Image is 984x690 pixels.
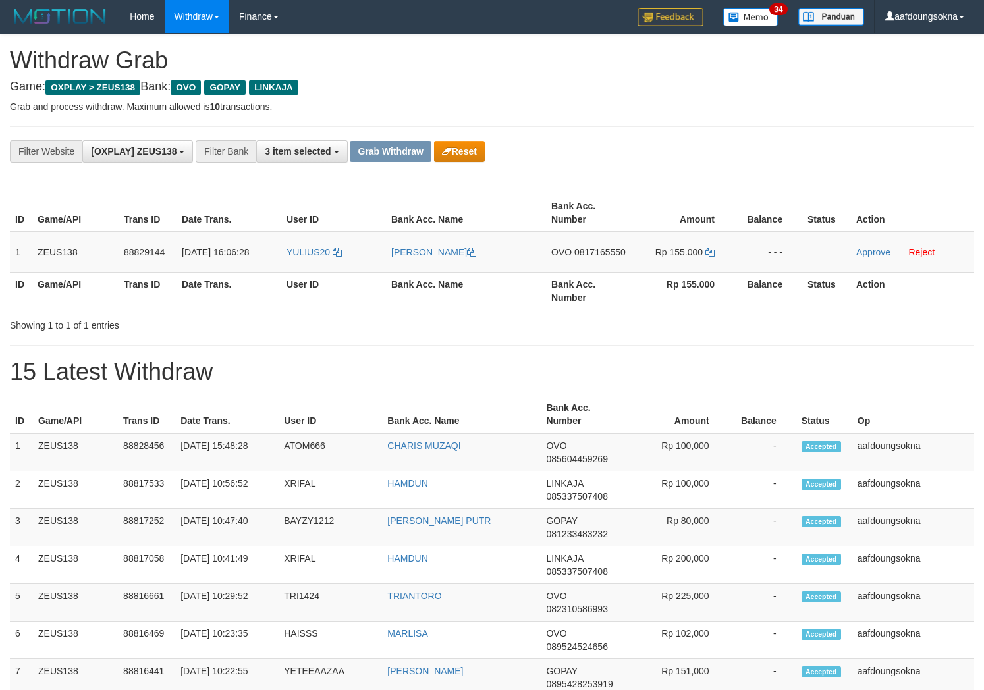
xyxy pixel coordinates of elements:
span: LINKAJA [546,478,583,489]
a: CHARIS MUZAQI [387,440,460,451]
td: 1 [10,433,33,471]
span: OVO [551,247,572,257]
th: Trans ID [119,272,177,309]
td: HAISSS [279,622,382,659]
th: Balance [734,194,802,232]
th: Game/API [32,272,119,309]
span: Copy 085337507408 to clipboard [546,566,607,577]
span: Accepted [802,591,841,602]
th: Amount [628,396,729,433]
span: GOPAY [546,516,577,526]
th: Date Trans. [177,272,281,309]
td: XRIFAL [279,546,382,584]
td: 6 [10,622,33,659]
td: ZEUS138 [32,232,119,273]
span: Copy 081233483232 to clipboard [546,529,607,539]
h1: 15 Latest Withdraw [10,359,974,385]
a: YULIUS20 [287,247,342,257]
span: OVO [546,591,566,601]
span: OXPLAY > ZEUS138 [45,80,140,95]
td: ZEUS138 [33,622,118,659]
h1: Withdraw Grab [10,47,974,74]
td: aafdoungsokna [852,546,974,584]
td: XRIFAL [279,471,382,509]
td: 88828456 [118,433,175,471]
span: YULIUS20 [287,247,330,257]
a: Reject [908,247,935,257]
th: Game/API [33,396,118,433]
button: 3 item selected [256,140,347,163]
p: Grab and process withdraw. Maximum allowed is transactions. [10,100,974,113]
th: Date Trans. [177,194,281,232]
td: 88816469 [118,622,175,659]
strong: 10 [209,101,220,112]
span: Accepted [802,479,841,490]
th: Bank Acc. Number [546,272,632,309]
td: 88817252 [118,509,175,546]
td: - [729,433,796,471]
td: aafdoungsokna [852,584,974,622]
td: ATOM666 [279,433,382,471]
td: [DATE] 10:56:52 [175,471,279,509]
span: OVO [546,440,566,451]
td: - [729,622,796,659]
th: ID [10,194,32,232]
th: User ID [281,194,386,232]
th: ID [10,272,32,309]
th: Bank Acc. Name [386,194,546,232]
span: Copy 089524524656 to clipboard [546,641,607,652]
a: TRIANTORO [387,591,441,601]
td: Rp 225,000 [628,584,729,622]
th: Balance [734,272,802,309]
th: Action [851,272,974,309]
span: Copy 085604459269 to clipboard [546,454,607,464]
div: Filter Bank [196,140,256,163]
button: Reset [434,141,485,162]
td: ZEUS138 [33,509,118,546]
a: HAMDUN [387,478,427,489]
span: Copy 0817165550 to clipboard [574,247,626,257]
th: Bank Acc. Number [541,396,627,433]
span: [DATE] 16:06:28 [182,247,249,257]
span: GOPAY [546,666,577,676]
span: OVO [171,80,201,95]
td: - - - [734,232,802,273]
td: 88817058 [118,546,175,584]
a: Copy 155000 to clipboard [705,247,715,257]
td: aafdoungsokna [852,509,974,546]
a: HAMDUN [387,553,427,564]
th: Action [851,194,974,232]
td: [DATE] 10:47:40 [175,509,279,546]
span: Accepted [802,666,841,677]
a: Approve [856,247,890,257]
span: Accepted [802,554,841,565]
td: 5 [10,584,33,622]
th: Game/API [32,194,119,232]
td: aafdoungsokna [852,622,974,659]
span: 3 item selected [265,146,331,157]
td: Rp 102,000 [628,622,729,659]
td: aafdoungsokna [852,471,974,509]
th: User ID [281,272,386,309]
th: Amount [632,194,734,232]
th: User ID [279,396,382,433]
img: MOTION_logo.png [10,7,110,26]
td: 88817533 [118,471,175,509]
th: Balance [729,396,796,433]
td: - [729,546,796,584]
a: [PERSON_NAME] PUTR [387,516,491,526]
td: Rp 100,000 [628,471,729,509]
th: Op [852,396,974,433]
th: Bank Acc. Number [546,194,632,232]
th: Date Trans. [175,396,279,433]
th: Bank Acc. Name [382,396,541,433]
a: MARLISA [387,628,427,639]
h4: Game: Bank: [10,80,974,93]
td: BAYZY1212 [279,509,382,546]
td: 1 [10,232,32,273]
td: - [729,584,796,622]
div: Filter Website [10,140,82,163]
td: 88816661 [118,584,175,622]
span: LINKAJA [249,80,298,95]
span: 88829144 [124,247,165,257]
